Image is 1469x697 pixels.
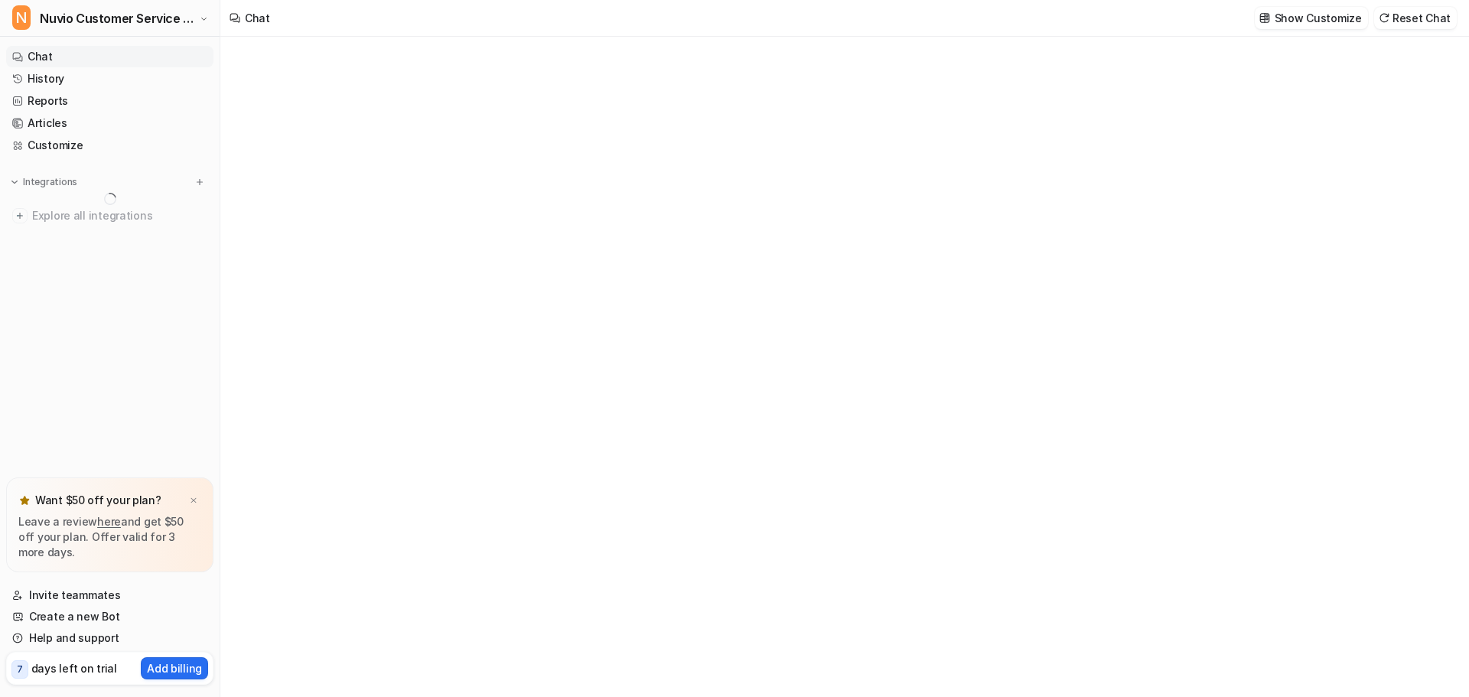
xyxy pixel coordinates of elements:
[6,585,213,606] a: Invite teammates
[6,627,213,649] a: Help and support
[17,663,23,676] p: 7
[245,10,270,26] div: Chat
[1255,7,1368,29] button: Show Customize
[35,493,161,508] p: Want $50 off your plan?
[31,660,117,676] p: days left on trial
[6,90,213,112] a: Reports
[1374,7,1457,29] button: Reset Chat
[6,112,213,134] a: Articles
[6,135,213,156] a: Customize
[18,514,201,560] p: Leave a review and get $50 off your plan. Offer valid for 3 more days.
[6,606,213,627] a: Create a new Bot
[6,68,213,90] a: History
[1259,12,1270,24] img: customize
[194,177,205,187] img: menu_add.svg
[32,204,207,228] span: Explore all integrations
[1275,10,1362,26] p: Show Customize
[12,5,31,30] span: N
[6,174,82,190] button: Integrations
[23,176,77,188] p: Integrations
[1379,12,1389,24] img: reset
[40,8,195,29] span: Nuvio Customer Service Expert Bot
[18,494,31,506] img: star
[97,515,121,528] a: here
[189,496,198,506] img: x
[147,660,202,676] p: Add billing
[9,177,20,187] img: expand menu
[6,46,213,67] a: Chat
[6,205,213,226] a: Explore all integrations
[141,657,208,679] button: Add billing
[12,208,28,223] img: explore all integrations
